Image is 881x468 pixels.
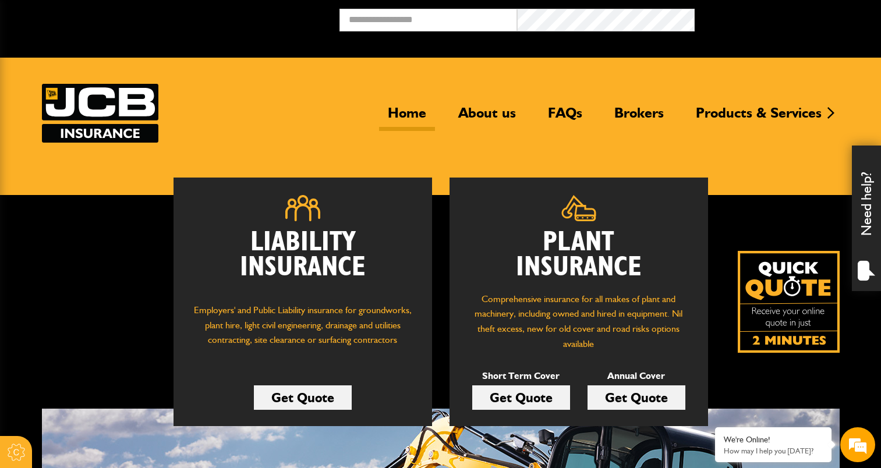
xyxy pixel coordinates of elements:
a: JCB Insurance Services [42,84,158,143]
button: Broker Login [695,9,872,27]
a: Get Quote [588,385,685,410]
a: Get Quote [472,385,570,410]
a: Home [379,104,435,131]
img: Quick Quote [738,251,840,353]
div: We're Online! [724,435,823,445]
img: JCB Insurance Services logo [42,84,158,143]
a: Brokers [606,104,673,131]
p: Employers' and Public Liability insurance for groundworks, plant hire, light civil engineering, d... [191,303,415,359]
a: About us [450,104,525,131]
a: Products & Services [687,104,830,131]
a: Get your insurance quote isn just 2-minutes [738,251,840,353]
p: Comprehensive insurance for all makes of plant and machinery, including owned and hired in equipm... [467,292,691,351]
div: Need help? [852,146,881,291]
p: Annual Cover [588,368,685,384]
h2: Liability Insurance [191,230,415,292]
h2: Plant Insurance [467,230,691,280]
p: Short Term Cover [472,368,570,384]
a: Get Quote [254,385,352,410]
p: How may I help you today? [724,446,823,455]
a: FAQs [539,104,591,131]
